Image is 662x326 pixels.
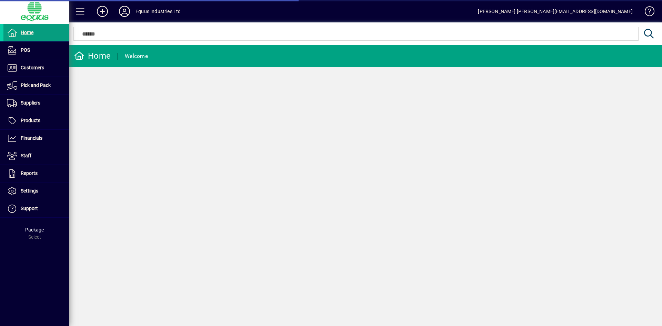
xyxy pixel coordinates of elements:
button: Add [91,5,113,18]
span: Products [21,118,40,123]
button: Profile [113,5,136,18]
div: Equus Industries Ltd [136,6,181,17]
a: Settings [3,182,69,200]
a: Financials [3,130,69,147]
span: Financials [21,135,42,141]
div: Welcome [125,51,148,62]
span: Suppliers [21,100,40,106]
a: Staff [3,147,69,165]
span: Pick and Pack [21,82,51,88]
a: Pick and Pack [3,77,69,94]
a: Products [3,112,69,129]
span: Staff [21,153,31,158]
a: POS [3,42,69,59]
a: Customers [3,59,69,77]
span: Reports [21,170,38,176]
div: Home [74,50,111,61]
a: Reports [3,165,69,182]
span: Settings [21,188,38,194]
span: Home [21,30,33,35]
a: Knowledge Base [640,1,653,24]
span: POS [21,47,30,53]
a: Support [3,200,69,217]
span: Support [21,206,38,211]
div: [PERSON_NAME] [PERSON_NAME][EMAIL_ADDRESS][DOMAIN_NAME] [478,6,633,17]
a: Suppliers [3,95,69,112]
span: Customers [21,65,44,70]
span: Package [25,227,44,233]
